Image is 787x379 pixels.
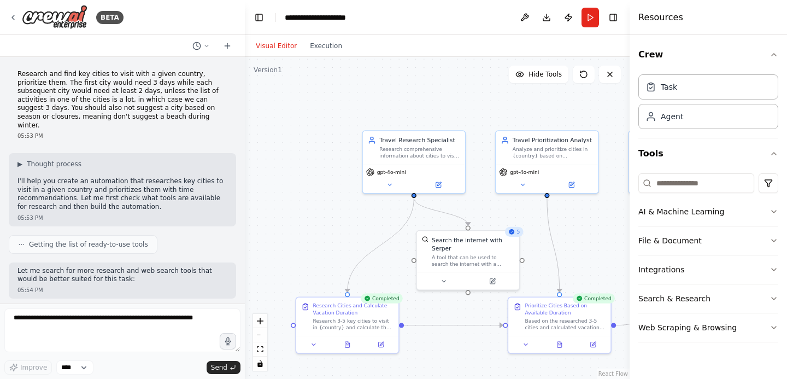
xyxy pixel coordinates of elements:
[606,10,621,25] button: Hide right sidebar
[542,340,577,349] button: View output
[313,302,393,316] div: Research Cities and Calculate Vacation Duration
[509,66,568,83] button: Hide Tools
[249,39,303,53] button: Visual Editor
[638,284,778,313] button: Search & Research
[525,318,606,331] div: Based on the researched 3-5 cities and calculated vacation duration, prioritize and select cities...
[251,10,267,25] button: Hide left sidebar
[361,293,403,303] div: Completed
[661,111,683,122] div: Agent
[362,130,466,194] div: Travel Research SpecialistResearch comprehensive information about cities to visit in {country}, ...
[638,70,778,138] div: Crew
[343,198,418,292] g: Edge from acfb6a69-422f-4532-bf6b-3da466d62c6d to 7d8afe84-c674-4838-b310-f6ac6264c9ff
[253,314,267,371] div: React Flow controls
[517,229,520,235] span: 5
[638,39,778,70] button: Crew
[638,169,778,351] div: Tools
[638,197,778,226] button: AI & Machine Learning
[313,318,393,331] div: Research 3-5 key cities to visit in {country} and calculate the actual vacation duration based on...
[528,70,562,79] span: Hide Tools
[508,297,612,354] div: CompletedPrioritize Cities Based on Available DurationBased on the researched 3-5 cities and calc...
[29,240,148,249] span: Getting the list of ready-to-use tools
[469,276,516,286] button: Open in side panel
[379,136,460,144] div: Travel Research Specialist
[415,180,462,190] button: Open in side panel
[410,198,472,225] g: Edge from acfb6a69-422f-4532-bf6b-3da466d62c6d to 4ba3954a-b788-438d-9f20-c0b22cd40d9f
[638,11,683,24] h4: Resources
[20,363,47,372] span: Improve
[295,297,399,354] div: CompletedResearch Cities and Calculate Vacation DurationResearch 3-5 key cities to visit in {coun...
[17,267,227,284] p: Let me search for more research and web search tools that would be better suited for this task:
[17,70,227,130] p: Research and find key cities to visit with a given country, prioritize them. The first city would...
[17,214,227,222] div: 05:53 PM
[638,313,778,342] button: Web Scraping & Browsing
[207,361,240,374] button: Send
[416,230,520,290] div: 5SerperDevToolSearch the internet with SerperA tool that can be used to search the internet with ...
[432,236,514,252] div: Search the internet with Serper
[211,363,227,372] span: Send
[253,357,267,371] button: toggle interactivity
[367,340,395,349] button: Open in side panel
[579,340,607,349] button: Open in side panel
[513,136,594,144] div: Travel Prioritization Analyst
[379,146,460,159] div: Research comprehensive information about cities to visit in {country}, including top attractions,...
[4,360,52,375] button: Improve
[330,340,365,349] button: View output
[22,5,87,30] img: Logo
[513,146,594,159] div: Analyze and prioritize cities in {country} based on significance, uniqueness of attractions, cult...
[219,39,236,53] button: Start a new chat
[220,333,236,349] button: Click to speak your automation idea
[27,160,81,168] span: Thought process
[543,198,563,292] g: Edge from 4c829ebd-27e4-439c-afe7-d2638ceac34e to 8df28918-2079-4f54-8b1c-f872b67ab9b4
[254,66,282,74] div: Version 1
[638,255,778,284] button: Integrations
[17,160,81,168] button: ▶Thought process
[573,293,615,303] div: Completed
[17,177,227,211] p: I'll help you create an automation that researches key cities to visit in a given country and pri...
[285,12,346,23] nav: breadcrumb
[253,342,267,357] button: fit view
[510,169,539,176] span: gpt-4o-mini
[377,169,406,176] span: gpt-4o-mini
[548,180,595,190] button: Open in side panel
[495,130,599,194] div: Travel Prioritization AnalystAnalyze and prioritize cities in {country} based on significance, un...
[525,302,606,316] div: Prioritize Cities Based on Available Duration
[96,11,124,24] div: BETA
[188,39,214,53] button: Switch to previous chat
[17,160,22,168] span: ▶
[404,321,503,329] g: Edge from 7d8afe84-c674-4838-b310-f6ac6264c9ff to 8df28918-2079-4f54-8b1c-f872b67ab9b4
[422,236,428,242] img: SerperDevTool
[661,81,677,92] div: Task
[598,371,628,377] a: React Flow attribution
[432,254,514,267] div: A tool that can be used to search the internet with a search_query. Supports different search typ...
[638,138,778,169] button: Tools
[253,328,267,342] button: zoom out
[17,132,227,140] div: 05:53 PM
[17,286,227,294] div: 05:54 PM
[303,39,349,53] button: Execution
[638,226,778,255] button: File & Document
[253,314,267,328] button: zoom in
